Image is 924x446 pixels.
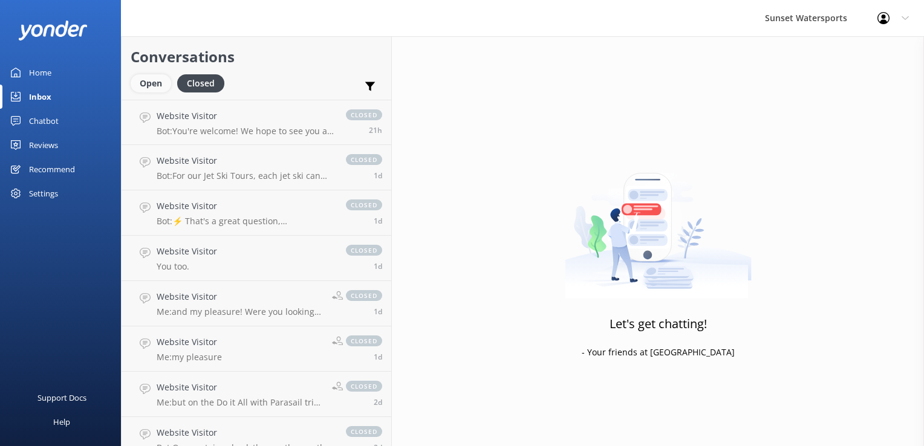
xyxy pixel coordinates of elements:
[374,216,382,226] span: Sep 18 2025 04:44pm (UTC -05:00) America/Cancun
[346,381,382,392] span: closed
[157,381,323,394] h4: Website Visitor
[157,352,222,363] p: Me: my pleasure
[131,45,382,68] h2: Conversations
[374,306,382,317] span: Sep 18 2025 11:23am (UTC -05:00) America/Cancun
[374,261,382,271] span: Sep 18 2025 01:11pm (UTC -05:00) America/Cancun
[29,157,75,181] div: Recommend
[346,109,382,120] span: closed
[29,181,58,205] div: Settings
[53,410,70,434] div: Help
[369,125,382,135] span: Sep 19 2025 11:10am (UTC -05:00) America/Cancun
[565,147,752,299] img: artwork of a man stealing a conversation from at giant smartphone
[131,76,177,89] a: Open
[37,386,86,410] div: Support Docs
[122,372,391,417] a: Website VisitorMe:but on the Do it All with Parasail trip, we also allow you to use the kayaks or...
[29,60,51,85] div: Home
[157,170,334,181] p: Bot: For our Jet Ski Tours, each jet ski can carry up to 2 riders, and there's no extra charge fo...
[157,154,334,167] h4: Website Visitor
[157,335,222,349] h4: Website Visitor
[122,100,391,145] a: Website VisitorBot:You're welcome! We hope to see you at [GEOGRAPHIC_DATA] soon!closed21h
[374,170,382,181] span: Sep 18 2025 05:59pm (UTC -05:00) America/Cancun
[122,281,391,326] a: Website VisitorMe:and my pleasure! Were you looking at any other trips, activities, or rentals li...
[131,74,171,92] div: Open
[346,199,382,210] span: closed
[346,245,382,256] span: closed
[157,290,323,303] h4: Website Visitor
[122,190,391,236] a: Website VisitorBot:⚡ That's a great question, unfortunately I do not know the answer. I'm going t...
[157,397,323,408] p: Me: but on the Do it All with Parasail trip, we also allow you to use the kayaks or paddleboards ...
[610,314,707,334] h3: Let's get chatting!
[122,145,391,190] a: Website VisitorBot:For our Jet Ski Tours, each jet ski can carry up to 2 riders, and there's no e...
[177,76,230,89] a: Closed
[346,335,382,346] span: closed
[374,352,382,362] span: Sep 18 2025 09:45am (UTC -05:00) America/Cancun
[157,245,217,258] h4: Website Visitor
[346,154,382,165] span: closed
[122,326,391,372] a: Website VisitorMe:my pleasureclosed1d
[374,397,382,407] span: Sep 18 2025 08:41am (UTC -05:00) America/Cancun
[157,199,334,213] h4: Website Visitor
[177,74,224,92] div: Closed
[157,306,323,317] p: Me: and my pleasure! Were you looking at any other trips, activities, or rentals like golf carts?
[157,261,217,272] p: You too.
[29,85,51,109] div: Inbox
[157,216,334,227] p: Bot: ⚡ That's a great question, unfortunately I do not know the answer. I'm going to reach out to...
[29,133,58,157] div: Reviews
[346,290,382,301] span: closed
[29,109,59,133] div: Chatbot
[18,21,88,40] img: yonder-white-logo.png
[346,426,382,437] span: closed
[157,126,334,137] p: Bot: You're welcome! We hope to see you at [GEOGRAPHIC_DATA] soon!
[157,109,334,123] h4: Website Visitor
[122,236,391,281] a: Website VisitorYou too.closed1d
[582,346,735,359] p: - Your friends at [GEOGRAPHIC_DATA]
[157,426,334,439] h4: Website Visitor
